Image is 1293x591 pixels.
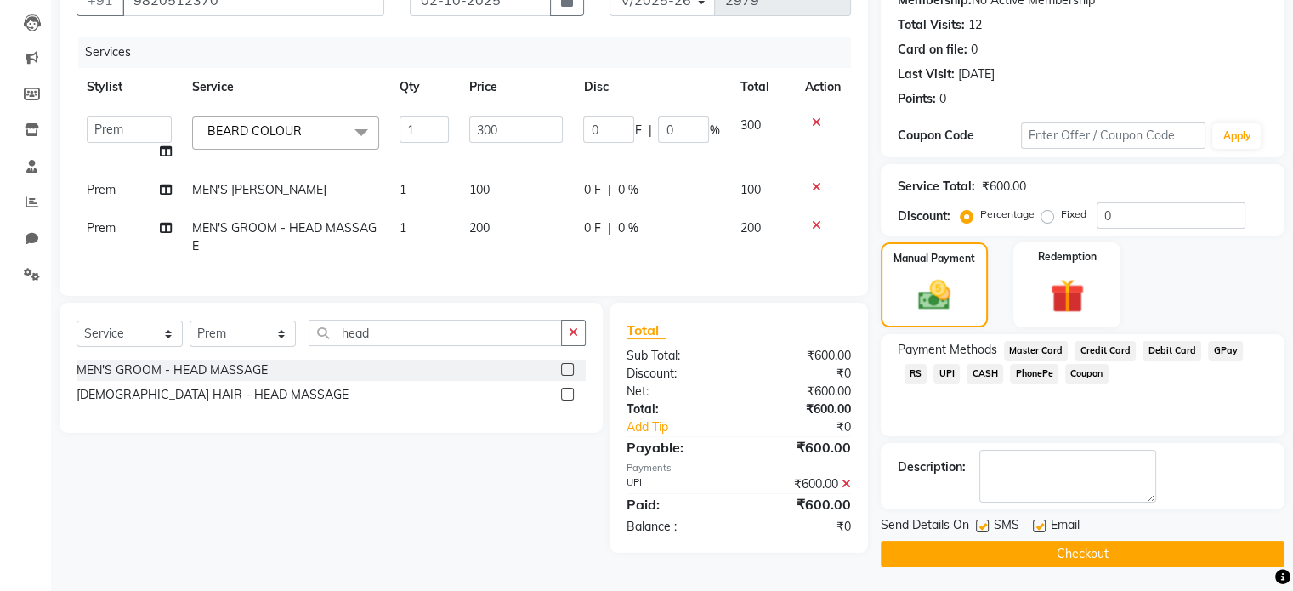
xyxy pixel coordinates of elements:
[583,219,600,237] span: 0 F
[614,475,739,493] div: UPI
[614,418,759,436] a: Add Tip
[740,117,760,133] span: 300
[77,68,182,106] th: Stylist
[617,219,638,237] span: 0 %
[994,516,1019,537] span: SMS
[739,494,864,514] div: ₹600.00
[898,65,955,83] div: Last Visit:
[87,182,116,197] span: Prem
[739,475,864,493] div: ₹600.00
[939,90,946,108] div: 0
[627,461,851,475] div: Payments
[1010,364,1058,384] span: PhonePe
[1038,249,1097,264] label: Redemption
[968,16,982,34] div: 12
[759,418,863,436] div: ₹0
[971,41,978,59] div: 0
[739,347,864,365] div: ₹600.00
[740,182,760,197] span: 100
[1040,275,1095,317] img: _gift.svg
[967,364,1003,384] span: CASH
[607,181,610,199] span: |
[607,219,610,237] span: |
[1208,341,1243,361] span: GPay
[1004,341,1069,361] span: Master Card
[709,122,719,139] span: %
[898,458,966,476] div: Description:
[400,182,406,197] span: 1
[898,90,936,108] div: Points:
[614,494,739,514] div: Paid:
[309,320,562,346] input: Search or Scan
[469,220,490,236] span: 200
[1075,341,1136,361] span: Credit Card
[1021,122,1206,149] input: Enter Offer / Coupon Code
[1143,341,1201,361] span: Debit Card
[583,181,600,199] span: 0 F
[78,37,864,68] div: Services
[192,182,326,197] span: MEN'S [PERSON_NAME]
[182,68,389,106] th: Service
[881,541,1284,567] button: Checkout
[614,437,739,457] div: Payable:
[740,220,760,236] span: 200
[400,220,406,236] span: 1
[614,518,739,536] div: Balance :
[192,220,377,253] span: MEN'S GROOM - HEAD MASSAGE
[1051,516,1080,537] span: Email
[898,16,965,34] div: Total Visits:
[1065,364,1109,384] span: Coupon
[627,321,666,339] span: Total
[898,207,950,225] div: Discount:
[739,365,864,383] div: ₹0
[302,123,309,139] a: x
[459,68,573,106] th: Price
[739,383,864,401] div: ₹600.00
[1212,123,1261,149] button: Apply
[77,386,349,404] div: [DEMOGRAPHIC_DATA] HAIR - HEAD MASSAGE
[729,68,794,106] th: Total
[614,365,739,383] div: Discount:
[739,437,864,457] div: ₹600.00
[898,341,997,359] span: Payment Methods
[207,123,302,139] span: BEARD COLOUR
[739,401,864,418] div: ₹600.00
[898,178,975,196] div: Service Total:
[908,276,961,314] img: _cash.svg
[77,361,268,379] div: MEN'S GROOM - HEAD MASSAGE
[898,41,967,59] div: Card on file:
[469,182,490,197] span: 100
[980,207,1035,222] label: Percentage
[87,220,116,236] span: Prem
[898,127,1021,145] div: Coupon Code
[905,364,927,384] span: RS
[1061,207,1086,222] label: Fixed
[933,364,960,384] span: UPI
[648,122,651,139] span: |
[614,401,739,418] div: Total:
[617,181,638,199] span: 0 %
[573,68,729,106] th: Disc
[958,65,995,83] div: [DATE]
[893,251,975,266] label: Manual Payment
[634,122,641,139] span: F
[881,516,969,537] span: Send Details On
[982,178,1026,196] div: ₹600.00
[739,518,864,536] div: ₹0
[795,68,851,106] th: Action
[614,383,739,401] div: Net:
[389,68,459,106] th: Qty
[614,347,739,365] div: Sub Total:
